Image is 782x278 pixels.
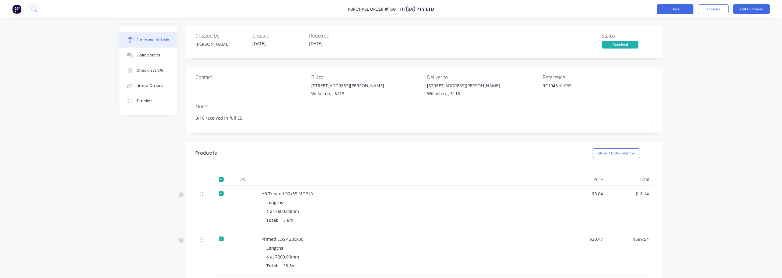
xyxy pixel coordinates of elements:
div: Price [562,173,608,186]
div: Collaborate [137,52,161,58]
span: Total: [266,217,278,223]
button: Options [698,4,729,14]
div: [STREET_ADDRESS][PERSON_NAME] [311,82,384,89]
div: Primed LOSP 230x30 [261,236,557,242]
a: ITI (SA) Pty Ltd [400,6,434,12]
div: Willaston, , 5118 [427,90,500,97]
div: Bill to [311,74,422,81]
button: Close [657,4,693,14]
span: Lengths [266,245,283,251]
div: $20.47 [567,236,603,242]
div: Received [602,41,638,49]
div: Products [195,150,217,157]
img: Factory [12,5,21,14]
span: 28.8m [283,262,296,269]
div: Required [309,32,361,39]
button: Purchase details [119,32,177,48]
div: H3 Treated 90x35 MGP10 [261,190,557,197]
div: [STREET_ADDRESS][PERSON_NAME] [427,82,500,89]
div: [PERSON_NAME] [195,41,247,47]
div: Total [608,173,654,186]
textarea: RC1043 #1069 [543,82,619,96]
button: Timeline [119,93,177,109]
textarea: 3/10 received in full ES [195,112,654,125]
div: Purchase details [137,37,169,43]
button: Linked Orders [119,78,177,93]
button: Show / Hide columns [593,148,640,158]
div: Contact [195,74,307,81]
div: Status [602,32,654,39]
div: $18.14 [613,190,649,197]
div: Notes [195,103,654,110]
div: Purchase Order #1156 - [348,6,399,13]
div: Created [252,32,304,39]
div: $5.04 [567,190,603,197]
span: 1 at 3600.00mm [266,208,299,215]
span: 3.6m [283,217,293,223]
div: Willaston, , 5118 [311,90,384,97]
div: Linked Orders [137,83,163,88]
div: Qty [229,173,257,186]
span: Total: [266,262,278,269]
span: 4 at 7200.00mm [266,254,299,260]
div: Checklists 0/0 [137,68,163,73]
button: Edit Purchase [733,4,770,14]
div: Created by [195,32,247,39]
button: Collaborate [119,48,177,63]
button: Checklists 0/0 [119,63,177,78]
div: Deliver to [427,74,538,81]
div: $589.54 [613,236,649,242]
div: Timeline [137,98,153,104]
span: Lengths [266,199,283,206]
div: Reference [543,74,654,81]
